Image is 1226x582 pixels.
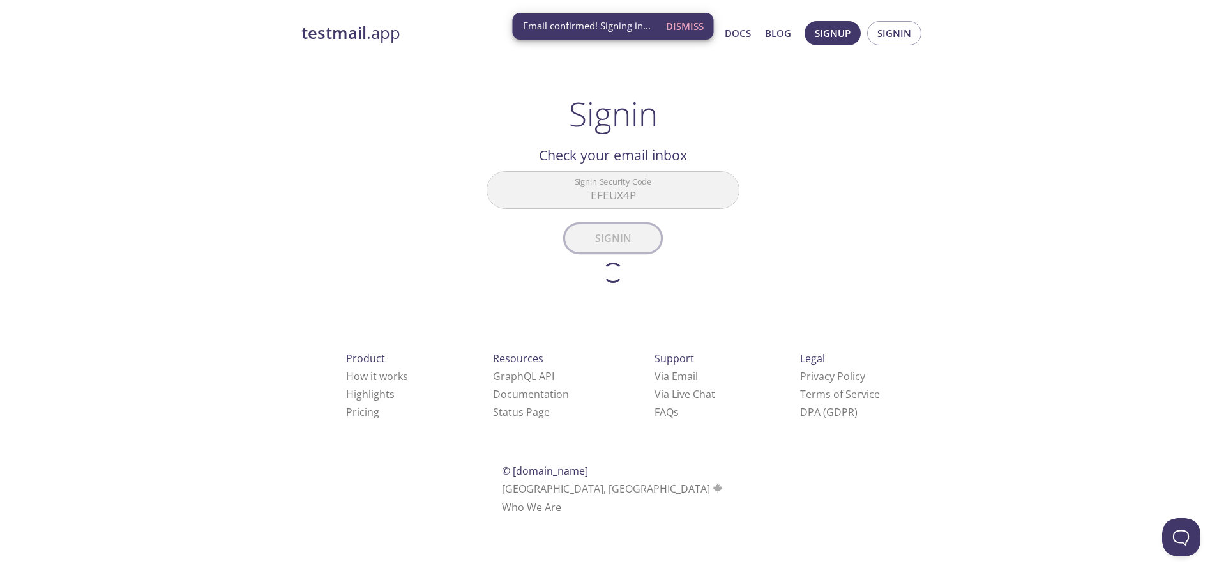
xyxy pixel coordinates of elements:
[346,369,408,383] a: How it works
[346,351,385,365] span: Product
[661,14,709,38] button: Dismiss
[301,22,367,44] strong: testmail
[805,21,861,45] button: Signup
[666,18,704,34] span: Dismiss
[493,369,554,383] a: GraphQL API
[502,464,588,478] span: © [DOMAIN_NAME]
[655,405,679,419] a: FAQ
[493,351,543,365] span: Resources
[655,387,715,401] a: Via Live Chat
[346,387,395,401] a: Highlights
[502,482,725,496] span: [GEOGRAPHIC_DATA], [GEOGRAPHIC_DATA]
[1162,518,1200,556] iframe: Help Scout Beacon - Open
[800,387,880,401] a: Terms of Service
[346,405,379,419] a: Pricing
[800,369,865,383] a: Privacy Policy
[523,19,651,33] span: Email confirmed! Signing in...
[725,25,751,42] a: Docs
[493,405,550,419] a: Status Page
[487,144,739,166] h2: Check your email inbox
[800,351,825,365] span: Legal
[674,405,679,419] span: s
[493,387,569,401] a: Documentation
[502,500,561,514] a: Who We Are
[867,21,921,45] button: Signin
[301,22,602,44] a: testmail.app
[569,95,658,133] h1: Signin
[800,405,858,419] a: DPA (GDPR)
[655,351,694,365] span: Support
[655,369,698,383] a: Via Email
[877,25,911,42] span: Signin
[815,25,851,42] span: Signup
[765,25,791,42] a: Blog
